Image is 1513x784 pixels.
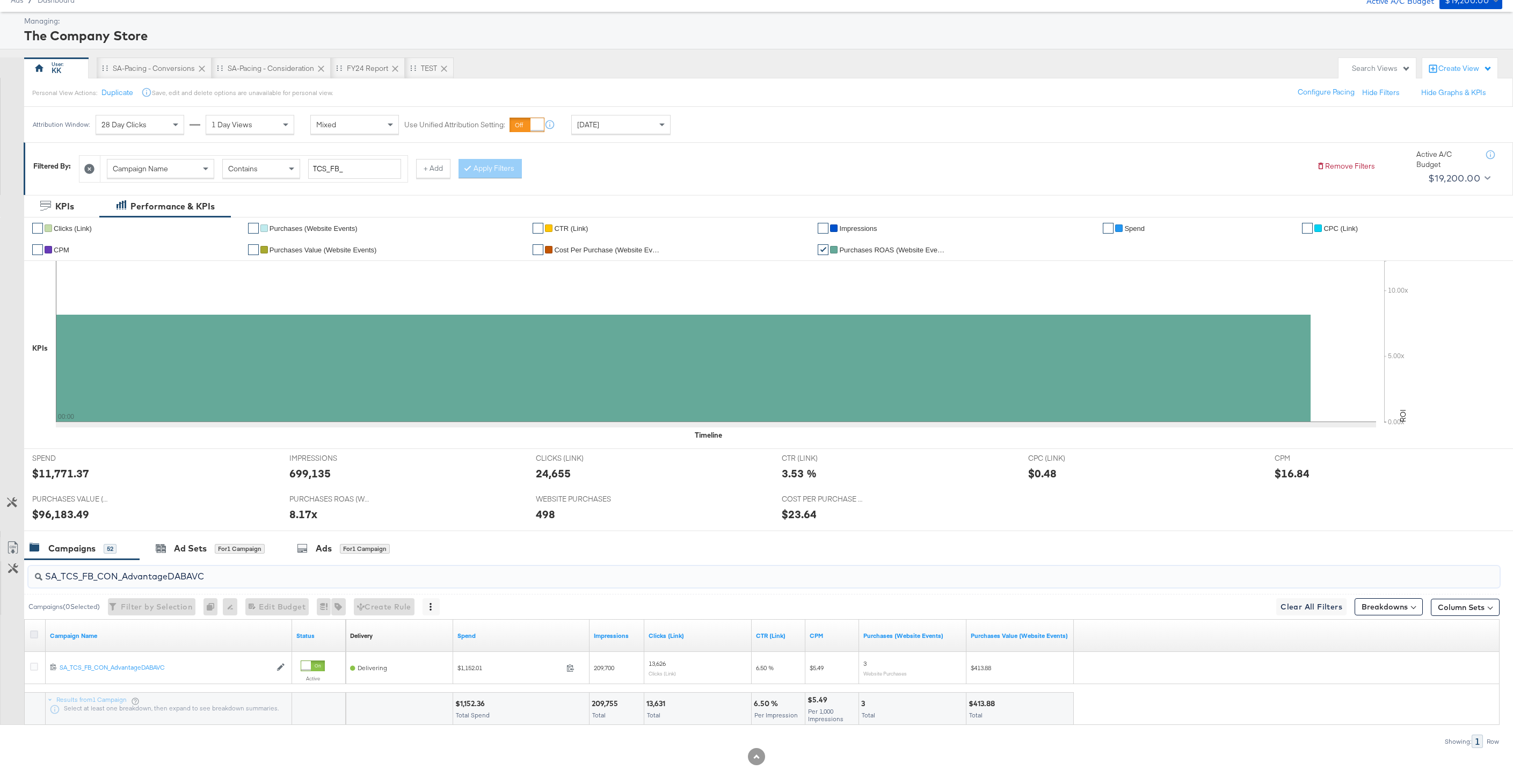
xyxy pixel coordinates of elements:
div: Personal View Actions: [32,89,97,97]
div: $0.48 [1028,466,1057,481]
span: Spend [1124,224,1145,233]
div: Managing: [24,16,1500,26]
div: SA_TCS_FB_CON_AdvantageDABAVC [60,663,271,672]
span: Mixed [316,120,336,129]
span: PURCHASES VALUE (WEBSITE EVENTS) [32,494,113,504]
span: PURCHASES ROAS (WEBSITE EVENTS) [289,494,370,504]
a: Shows the current state of your Ad Campaign. [296,631,341,640]
a: ✔ [818,223,828,234]
a: ✔ [533,223,543,234]
span: CPC (Link) [1323,224,1358,233]
div: Drag to reorder tab [336,65,342,71]
a: ✔ [818,244,828,255]
a: ✔ [1302,223,1313,234]
span: CLICKS (LINK) [536,453,616,463]
span: SPEND [32,453,113,463]
div: 498 [536,506,555,522]
div: FY24 Report [347,63,388,74]
a: ✔ [1103,223,1114,234]
div: $23.64 [782,506,817,522]
span: Total [592,711,606,719]
a: The total value of the purchase actions tracked by your Custom Audience pixel on your website aft... [971,631,1070,640]
button: Clear All Filters [1276,598,1347,615]
div: Delivery [350,631,373,640]
span: Purchases Value (Website Events) [270,246,377,254]
span: IMPRESSIONS [289,453,370,463]
sub: Clicks (Link) [649,670,676,677]
div: $1,152.36 [455,699,488,709]
span: CTR (LINK) [782,453,862,463]
div: Attribution Window: [32,121,90,128]
div: Drag to reorder tab [217,65,223,71]
input: Enter a search term [308,159,401,179]
label: Active [301,675,325,682]
div: Ads [316,542,332,555]
span: Clear All Filters [1281,600,1342,614]
a: ✔ [248,244,259,255]
div: Ad Sets [174,542,207,555]
span: $1,152.01 [457,664,562,672]
div: Showing: [1444,738,1472,745]
div: Performance & KPIs [130,200,215,213]
div: Active A/C Budget [1416,149,1475,169]
button: Duplicate [101,88,133,98]
div: 3 [861,699,868,709]
div: The Company Store [24,26,1500,45]
a: ✔ [533,244,543,255]
div: KK [52,66,61,76]
span: [DATE] [577,120,599,129]
div: $19,200.00 [1428,170,1480,186]
div: 13,631 [646,699,668,709]
div: Timeline [695,430,722,440]
span: Delivering [358,664,387,672]
span: Clicks (Link) [54,224,92,233]
span: Impressions [839,224,877,233]
span: CPM [54,246,69,254]
div: Search Views [1352,63,1410,74]
div: $96,183.49 [32,506,89,522]
div: $5.49 [808,695,831,705]
span: Per 1,000 Impressions [808,707,843,723]
a: The number of times a purchase was made tracked by your Custom Audience pixel on your website aft... [863,631,962,640]
button: $19,200.00 [1424,170,1493,187]
span: 3 [863,659,867,667]
div: KPIs [32,343,48,353]
div: Row [1486,738,1500,745]
a: SA_TCS_FB_CON_AdvantageDABAVC [60,663,271,672]
label: Use Unified Attribution Setting: [404,120,505,130]
div: Drag to reorder tab [102,65,108,71]
span: Total [862,711,875,719]
div: $11,771.37 [32,466,89,481]
span: Cost Per Purchase (Website Events) [554,246,661,254]
input: Search Campaigns by Name, ID or Objective [42,562,1361,583]
a: The number of clicks received on a link in your ad divided by the number of impressions. [756,631,801,640]
span: CTR (Link) [554,224,588,233]
div: Campaigns [48,542,96,555]
a: ✔ [248,223,259,234]
span: 209,700 [594,664,614,672]
span: Total [647,711,660,719]
div: Drag to reorder tab [410,65,416,71]
span: 28 Day Clicks [101,120,147,129]
div: $413.88 [969,699,998,709]
a: ✔ [32,244,43,255]
a: The number of times your ad was served. On mobile apps an ad is counted as served the first time ... [594,631,640,640]
span: Total Spend [456,711,490,719]
div: SA-Pacing - Conversions [113,63,195,74]
a: The total amount spent to date. [457,631,585,640]
span: Contains [228,164,258,173]
sub: Website Purchases [863,670,907,677]
span: $413.88 [971,664,991,672]
div: 1 [1472,735,1483,748]
div: 0 [203,598,223,615]
a: Your campaign name. [50,631,288,640]
div: 24,655 [536,466,571,481]
a: The average cost you've paid to have 1,000 impressions of your ad. [810,631,855,640]
span: Purchases (Website Events) [270,224,358,233]
span: COST PER PURCHASE (WEBSITE EVENTS) [782,494,862,504]
a: ✔ [32,223,43,234]
span: CPC (LINK) [1028,453,1109,463]
span: Total [969,711,983,719]
div: Save, edit and delete options are unavailable for personal view. [152,89,333,97]
div: Filtered By: [33,161,71,171]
